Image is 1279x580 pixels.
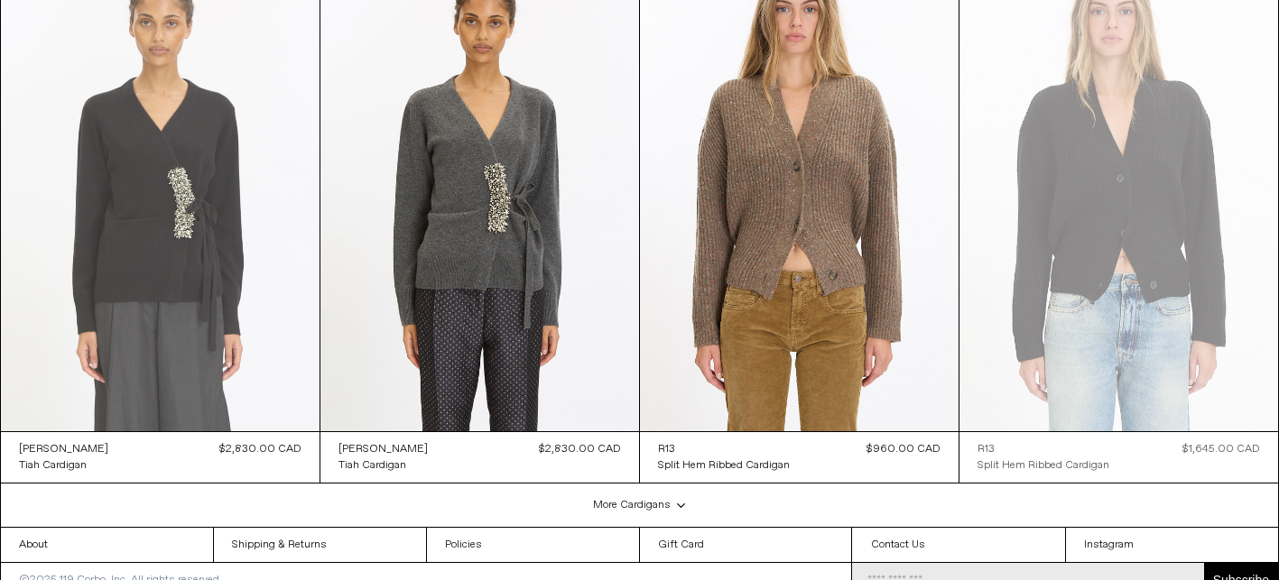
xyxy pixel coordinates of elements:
[1,483,1279,528] div: More Cardigans
[867,441,941,457] div: $960.00 CAD
[19,441,108,457] a: [PERSON_NAME]
[427,528,639,562] a: Policies
[978,442,995,457] div: R13
[853,528,1065,562] a: Contact Us
[658,442,675,457] div: R13
[1066,528,1278,562] a: Instagram
[19,442,108,457] div: [PERSON_NAME]
[338,457,428,474] a: Tiah Cardigan
[1182,441,1260,457] div: $1,645.00 CAD
[338,441,428,457] a: [PERSON_NAME]
[214,528,426,562] a: Shipping & Returns
[658,441,790,457] a: R13
[978,457,1109,474] a: Split Hem Ribbed Cardigan
[19,458,87,474] div: Tiah Cardigan
[978,441,1109,457] a: R13
[658,457,790,474] a: Split Hem Ribbed Cardigan
[338,458,406,474] div: Tiah Cardigan
[219,441,301,457] div: $2,830.00 CAD
[539,441,621,457] div: $2,830.00 CAD
[19,457,108,474] a: Tiah Cardigan
[640,528,852,562] a: Gift Card
[338,442,428,457] div: [PERSON_NAME]
[1,528,213,562] a: About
